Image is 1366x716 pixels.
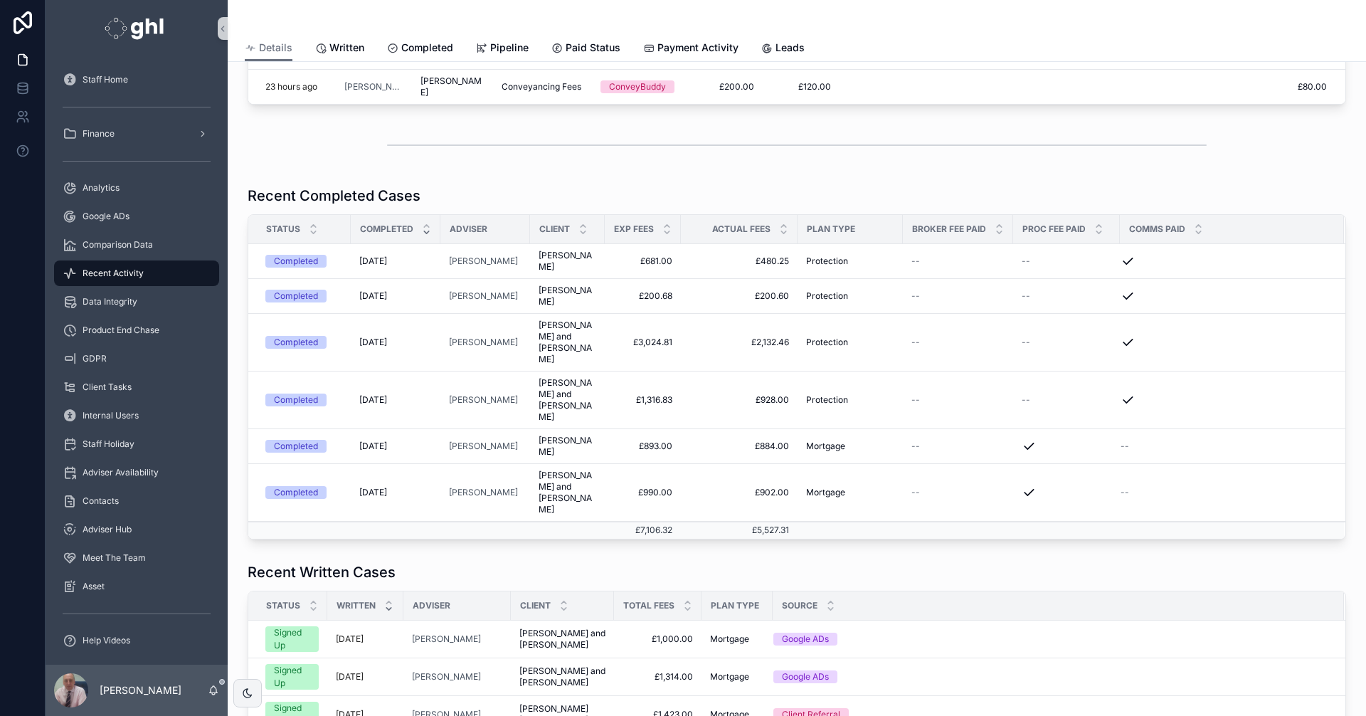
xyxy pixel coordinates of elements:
[449,290,518,302] span: [PERSON_NAME]
[449,441,518,452] span: [PERSON_NAME]
[420,75,485,98] span: [PERSON_NAME]
[336,671,395,683] a: [DATE]
[623,600,674,611] span: Total fees
[689,256,789,267] a: £480.25
[502,81,583,93] a: Conveyancing Fees
[54,403,219,428] a: Internal Users
[259,41,292,55] span: Details
[643,35,738,63] a: Payment Activity
[1022,394,1111,406] a: --
[623,633,693,645] a: £1,000.00
[806,290,848,302] span: Protection
[83,211,129,222] span: Google ADs
[1121,487,1327,498] a: --
[689,394,789,406] a: £928.00
[1022,256,1030,267] span: --
[539,285,596,307] span: [PERSON_NAME]
[539,377,596,423] a: [PERSON_NAME] and [PERSON_NAME]
[539,435,596,458] a: [PERSON_NAME]
[710,633,749,645] span: Mortgage
[83,182,120,194] span: Analytics
[689,337,789,348] a: £2,132.46
[83,239,153,251] span: Comparison Data
[566,41,620,55] span: Paid Status
[806,394,848,406] span: Protection
[265,626,319,652] a: Signed Up
[692,81,754,93] span: £200.00
[83,495,119,507] span: Contacts
[54,289,219,315] a: Data Integrity
[613,256,672,267] a: £681.00
[54,175,219,201] a: Analytics
[712,223,771,235] span: Actual Fees
[83,128,115,139] span: Finance
[752,525,789,535] span: £5,527.31
[245,35,292,62] a: Details
[775,41,805,55] span: Leads
[274,290,318,302] div: Completed
[83,438,134,450] span: Staff Holiday
[912,223,986,235] span: Broker Fee Paid
[359,256,387,267] span: [DATE]
[401,41,453,55] span: Completed
[911,487,1005,498] a: --
[265,81,327,93] a: 23 hours ago
[449,337,518,348] span: [PERSON_NAME]
[449,290,521,302] a: [PERSON_NAME]
[54,517,219,542] a: Adviser Hub
[519,665,605,688] a: [PERSON_NAME] and [PERSON_NAME]
[623,671,693,683] a: £1,314.00
[83,296,137,307] span: Data Integrity
[54,232,219,258] a: Comparison Data
[806,290,894,302] a: Protection
[449,487,518,498] a: [PERSON_NAME]
[613,441,672,452] a: £893.00
[911,256,1005,267] a: --
[1022,256,1111,267] a: --
[359,487,432,498] a: [DATE]
[46,57,228,665] div: scrollable content
[83,325,159,336] span: Product End Chase
[54,628,219,653] a: Help Videos
[614,223,654,235] span: Exp Fees
[412,671,481,683] a: [PERSON_NAME]
[689,441,789,452] a: £884.00
[449,487,521,498] a: [PERSON_NAME]
[54,204,219,229] a: Google ADs
[1129,223,1185,235] span: Comms Paid
[520,600,551,611] span: Client
[315,35,364,63] a: Written
[600,80,674,93] a: ConveyBuddy
[105,17,168,40] img: App logo
[359,337,432,348] a: [DATE]
[1022,290,1030,302] span: --
[911,394,920,406] span: --
[689,487,789,498] a: £902.00
[359,290,432,302] a: [DATE]
[761,35,805,63] a: Leads
[265,81,317,93] p: 23 hours ago
[83,581,105,592] span: Asset
[840,81,1327,93] span: £80.00
[539,470,596,515] a: [PERSON_NAME] and [PERSON_NAME]
[806,487,845,498] span: Mortgage
[911,290,920,302] span: --
[519,628,605,651] a: [PERSON_NAME] and [PERSON_NAME]
[248,186,420,206] h1: Recent Completed Cases
[54,545,219,571] a: Meet The Team
[336,671,364,683] p: [DATE]
[1022,337,1111,348] a: --
[539,223,570,235] span: Client
[337,600,376,611] span: Written
[771,81,831,93] a: £120.00
[449,441,521,452] a: [PERSON_NAME]
[807,223,855,235] span: Plan Type
[54,260,219,286] a: Recent Activity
